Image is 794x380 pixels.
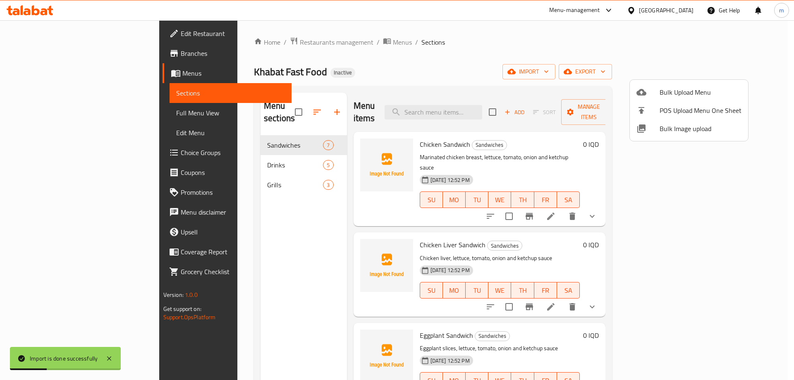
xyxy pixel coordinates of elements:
span: Bulk Upload Menu [660,87,741,97]
li: POS Upload Menu One Sheet [630,101,748,119]
span: Bulk Image upload [660,124,741,134]
div: Import is done successfully [30,354,98,363]
span: POS Upload Menu One Sheet [660,105,741,115]
li: Upload bulk menu [630,83,748,101]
